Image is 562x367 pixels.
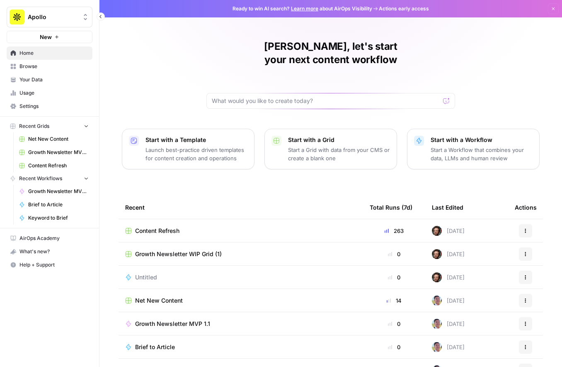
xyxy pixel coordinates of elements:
div: 0 [370,250,419,258]
a: Content Refresh [15,159,92,172]
a: Browse [7,60,92,73]
div: 0 [370,343,419,351]
div: 0 [370,273,419,281]
a: Growth Newsletter MVP 1.1 [125,320,356,328]
img: Apollo Logo [10,10,24,24]
span: Home [19,49,89,57]
img: 99f2gcj60tl1tjps57nny4cf0tt1 [432,342,442,352]
div: 14 [370,296,419,305]
span: Brief to Article [28,201,89,208]
span: Help + Support [19,261,89,269]
img: xqyknumvwcwzrq9hj7fdf50g4vmx [432,249,442,259]
span: Net New Content [28,135,89,143]
a: Growth Newsletter WIP Grid (1) [125,250,356,258]
span: Net New Content [135,296,183,305]
div: 263 [370,227,419,235]
span: Growth Newsletter MVP 1.1 [28,188,89,195]
div: [DATE] [432,296,465,306]
p: Start a Grid with data from your CMS or create a blank one [288,146,390,162]
p: Start with a Workflow [431,136,533,144]
span: Brief to Article [135,343,175,351]
img: 99f2gcj60tl1tjps57nny4cf0tt1 [432,296,442,306]
button: Recent Grids [7,120,92,132]
a: Net New Content [15,132,92,146]
span: Growth Newsletter MVP 1.0 Grid [28,149,89,156]
div: Recent [125,196,356,219]
img: 99f2gcj60tl1tjps57nny4cf0tt1 [432,319,442,329]
a: Brief to Article [15,198,92,211]
span: Untitled [135,273,157,281]
a: Brief to Article [125,343,356,351]
div: [DATE] [432,342,465,352]
div: [DATE] [432,226,465,236]
a: Content Refresh [125,227,356,235]
span: Growth Newsletter MVP 1.1 [135,320,210,328]
button: What's new? [7,245,92,258]
a: Untitled [125,273,356,281]
span: Growth Newsletter WIP Grid (1) [135,250,222,258]
a: Net New Content [125,296,356,305]
span: Content Refresh [135,227,179,235]
span: Content Refresh [28,162,89,169]
span: Actions early access [379,5,429,12]
span: Apollo [28,13,78,21]
button: Start with a WorkflowStart a Workflow that combines your data, LLMs and human review [407,129,540,169]
p: Start with a Grid [288,136,390,144]
div: [DATE] [432,249,465,259]
span: Browse [19,63,89,70]
span: Settings [19,103,89,110]
a: Growth Newsletter MVP 1.1 [15,185,92,198]
span: Recent Grids [19,122,49,130]
button: Start with a TemplateLaunch best-practice driven templates for content creation and operations [122,129,254,169]
span: Keyword to Brief [28,214,89,222]
p: Start a Workflow that combines your data, LLMs and human review [431,146,533,162]
a: Growth Newsletter MVP 1.0 Grid [15,146,92,159]
a: Keyword to Brief [15,211,92,225]
span: Your Data [19,76,89,83]
span: AirOps Academy [19,235,89,242]
a: AirOps Academy [7,232,92,245]
a: Settings [7,100,92,113]
p: Start with a Template [145,136,247,144]
button: Start with a GridStart a Grid with data from your CMS or create a blank one [264,129,397,169]
div: 0 [370,320,419,328]
div: Actions [515,196,537,219]
button: Workspace: Apollo [7,7,92,27]
a: Home [7,46,92,60]
div: [DATE] [432,272,465,282]
span: Usage [19,89,89,97]
p: Launch best-practice driven templates for content creation and operations [145,146,247,162]
button: New [7,31,92,43]
button: Help + Support [7,258,92,272]
div: Last Edited [432,196,463,219]
img: xqyknumvwcwzrq9hj7fdf50g4vmx [432,272,442,282]
div: [DATE] [432,319,465,329]
a: Usage [7,86,92,100]
button: Recent Workflows [7,172,92,185]
a: Your Data [7,73,92,86]
div: Total Runs (7d) [370,196,412,219]
input: What would you like to create today? [212,97,440,105]
span: New [40,33,52,41]
img: xqyknumvwcwzrq9hj7fdf50g4vmx [432,226,442,236]
span: Recent Workflows [19,175,62,182]
a: Learn more [291,5,318,12]
span: Ready to win AI search? about AirOps Visibility [233,5,372,12]
h1: [PERSON_NAME], let's start your next content workflow [206,40,455,66]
